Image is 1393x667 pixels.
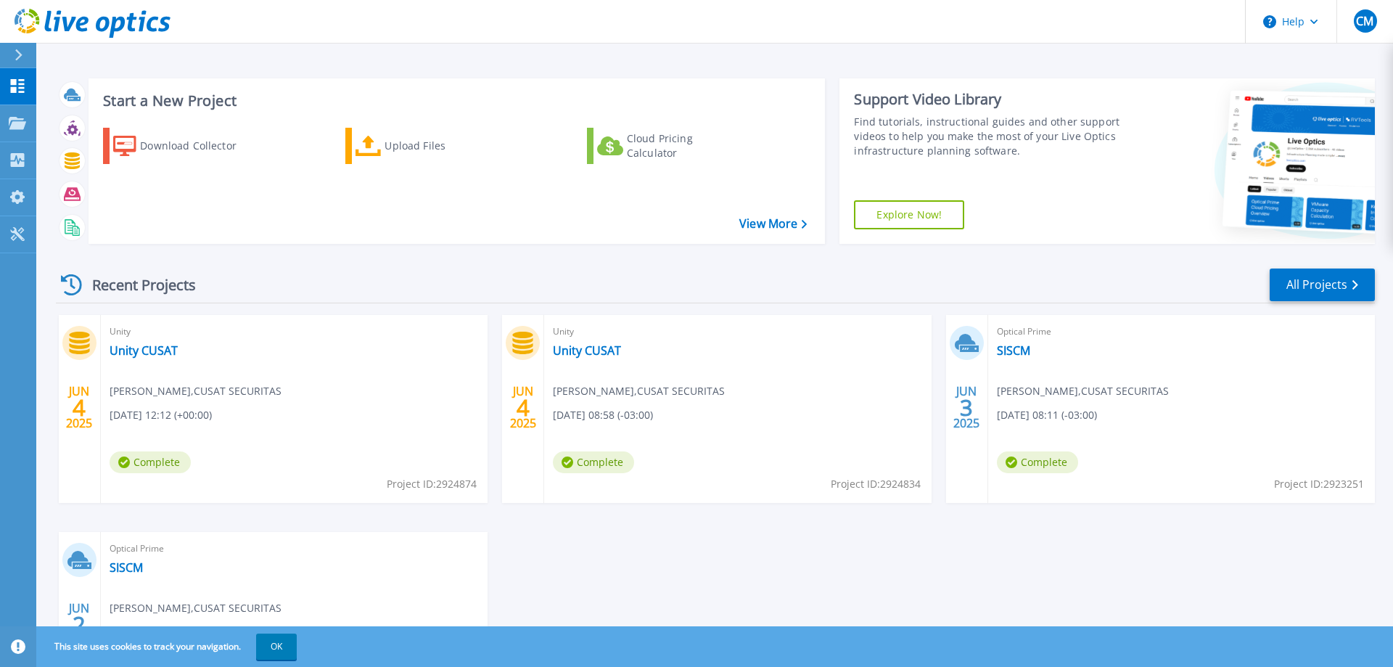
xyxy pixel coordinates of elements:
div: Find tutorials, instructional guides and other support videos to help you make the most of your L... [854,115,1127,158]
a: SISCM [997,343,1030,358]
div: Download Collector [140,131,256,160]
a: All Projects [1270,269,1375,301]
span: Complete [110,451,191,473]
span: Project ID: 2923251 [1274,476,1364,492]
span: Complete [553,451,634,473]
div: Upload Files [385,131,501,160]
div: Recent Projects [56,267,215,303]
span: This site uses cookies to track your navigation. [40,634,297,660]
span: Optical Prime [110,541,479,557]
span: [DATE] 08:58 (-03:00) [553,407,653,423]
div: JUN 2025 [65,598,93,651]
span: 4 [517,401,530,414]
span: [PERSON_NAME] , CUSAT SECURITAS [110,600,282,616]
span: Optical Prime [997,324,1366,340]
div: JUN 2025 [65,381,93,434]
span: [PERSON_NAME] , CUSAT SECURITAS [553,383,725,399]
span: [DATE] 12:12 (+00:00) [110,407,212,423]
a: Unity CUSAT [110,343,178,358]
span: 4 [73,401,86,414]
div: Support Video Library [854,90,1127,109]
span: [PERSON_NAME] , CUSAT SECURITAS [997,383,1169,399]
span: Project ID: 2924834 [831,476,921,492]
span: Unity [553,324,922,340]
span: [DATE] 12:31 (-03:00) [110,624,210,640]
span: Project ID: 2924874 [387,476,477,492]
span: Unity [110,324,479,340]
div: JUN 2025 [953,381,980,434]
span: Complete [997,451,1078,473]
a: View More [739,217,807,231]
span: [PERSON_NAME] , CUSAT SECURITAS [110,383,282,399]
div: JUN 2025 [509,381,537,434]
button: OK [256,634,297,660]
span: [DATE] 08:11 (-03:00) [997,407,1097,423]
h3: Start a New Project [103,93,807,109]
a: Cloud Pricing Calculator [587,128,749,164]
a: Upload Files [345,128,507,164]
div: Cloud Pricing Calculator [627,131,743,160]
span: 2 [73,618,86,631]
span: CM [1356,15,1373,27]
a: Unity CUSAT [553,343,621,358]
a: Download Collector [103,128,265,164]
a: Explore Now! [854,200,964,229]
span: 3 [960,401,973,414]
a: SISCM [110,560,143,575]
